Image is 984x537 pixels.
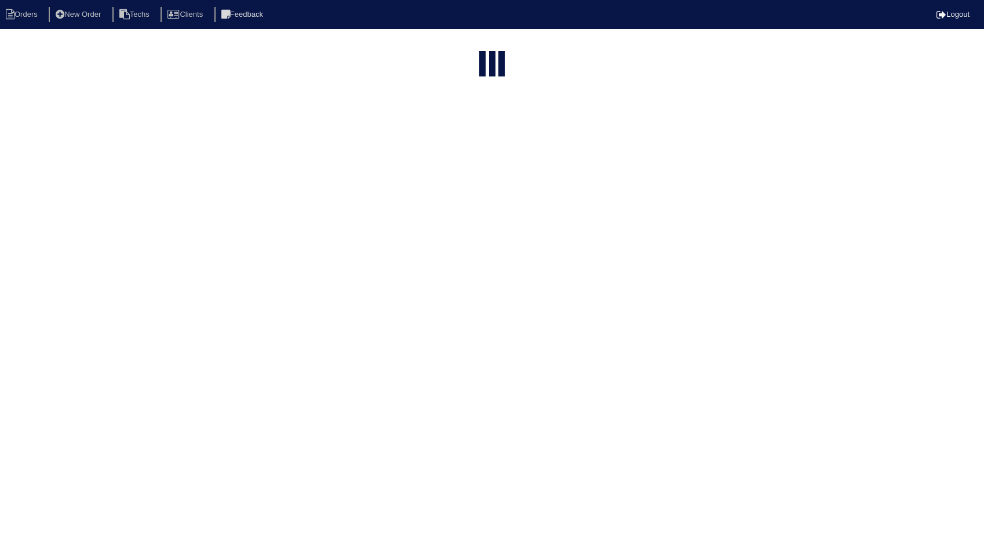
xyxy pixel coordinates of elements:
a: New Order [49,10,110,19]
a: Techs [112,10,159,19]
li: Clients [161,7,212,23]
a: Clients [161,10,212,19]
a: Logout [936,10,970,19]
li: Techs [112,7,159,23]
li: Feedback [214,7,272,23]
div: loading... [489,51,495,83]
li: New Order [49,7,110,23]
